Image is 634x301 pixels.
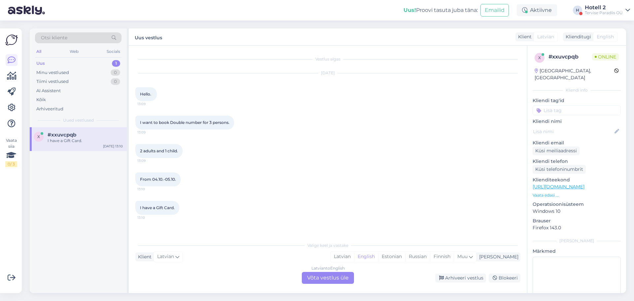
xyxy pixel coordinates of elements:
img: Askly Logo [5,34,18,46]
div: AI Assistent [36,88,61,94]
div: English [354,252,378,262]
p: Brauser [533,217,621,224]
input: Lisa tag [533,105,621,115]
p: Kliendi telefon [533,158,621,165]
div: Tiimi vestlused [36,78,69,85]
span: Hello. [140,92,151,96]
p: Kliendi email [533,139,621,146]
span: Otsi kliente [41,34,67,41]
p: Vaata edasi ... [533,192,621,198]
div: Latvian [331,252,354,262]
div: Klienditugi [563,33,591,40]
p: Firefox 143.0 [533,224,621,231]
a: [URL][DOMAIN_NAME] [533,184,584,190]
p: Kliendi tag'id [533,97,621,104]
span: English [597,33,614,40]
span: 13:09 [137,130,162,135]
div: [PERSON_NAME] [476,253,518,260]
span: 13:10 [137,187,162,192]
div: Blokeeri [489,274,520,282]
div: Estonian [378,252,405,262]
span: 13:09 [137,101,162,106]
div: Arhiveeritud [36,106,63,112]
span: 2 adults and 1 child. [140,148,178,153]
p: Windows 10 [533,208,621,215]
div: Vestlus algas [135,56,520,62]
div: 1 [112,60,120,67]
div: Vaata siia [5,137,17,167]
div: 0 [111,78,120,85]
div: Russian [405,252,430,262]
div: H [573,6,582,15]
div: Arhiveeri vestlus [435,274,486,282]
div: All [35,47,43,56]
div: Klient [515,33,532,40]
span: Online [592,53,619,60]
p: Operatsioonisüsteem [533,201,621,208]
div: Valige keel ja vastake [135,243,520,248]
span: 13:10 [137,215,162,220]
span: Latvian [537,33,554,40]
div: Proovi tasuta juba täna: [404,6,478,14]
p: Klienditeekond [533,176,621,183]
span: x [538,55,541,60]
div: # xxuvcpqb [548,53,592,61]
div: [DATE] [135,70,520,76]
input: Lisa nimi [533,128,613,135]
div: Võta vestlus üle [302,272,354,284]
span: Latvian [157,253,174,260]
div: Tervise Paradiis OÜ [585,10,623,16]
div: Socials [105,47,122,56]
span: I want to book Double number for 3 persons. [140,120,229,125]
span: Uued vestlused [63,117,94,123]
label: Uus vestlus [135,32,162,41]
span: I have a Gift Card. [140,205,175,210]
span: x [37,134,40,139]
div: Uus [36,60,45,67]
span: Muu [457,253,468,259]
div: Finnish [430,252,454,262]
div: Web [68,47,80,56]
div: Hotell 2 [585,5,623,10]
span: #xxuvcpqb [48,132,76,138]
div: [PERSON_NAME] [533,238,621,244]
div: Klient [135,253,152,260]
span: From 04.10.-05.10. [140,177,176,182]
div: Küsi telefoninumbrit [533,165,586,174]
div: Küsi meiliaadressi [533,146,580,155]
a: Hotell 2Tervise Paradiis OÜ [585,5,630,16]
div: Aktiivne [517,4,557,16]
div: 0 [111,69,120,76]
button: Emailid [480,4,509,17]
div: Kõik [36,96,46,103]
div: Minu vestlused [36,69,69,76]
b: Uus! [404,7,416,13]
div: [GEOGRAPHIC_DATA], [GEOGRAPHIC_DATA] [535,67,614,81]
p: Märkmed [533,248,621,255]
div: 0 / 3 [5,161,17,167]
div: I have a Gift Card. [48,138,123,144]
div: Latvian to English [311,265,345,271]
div: Kliendi info [533,87,621,93]
p: Kliendi nimi [533,118,621,125]
div: [DATE] 13:10 [103,144,123,149]
span: 13:09 [137,158,162,163]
